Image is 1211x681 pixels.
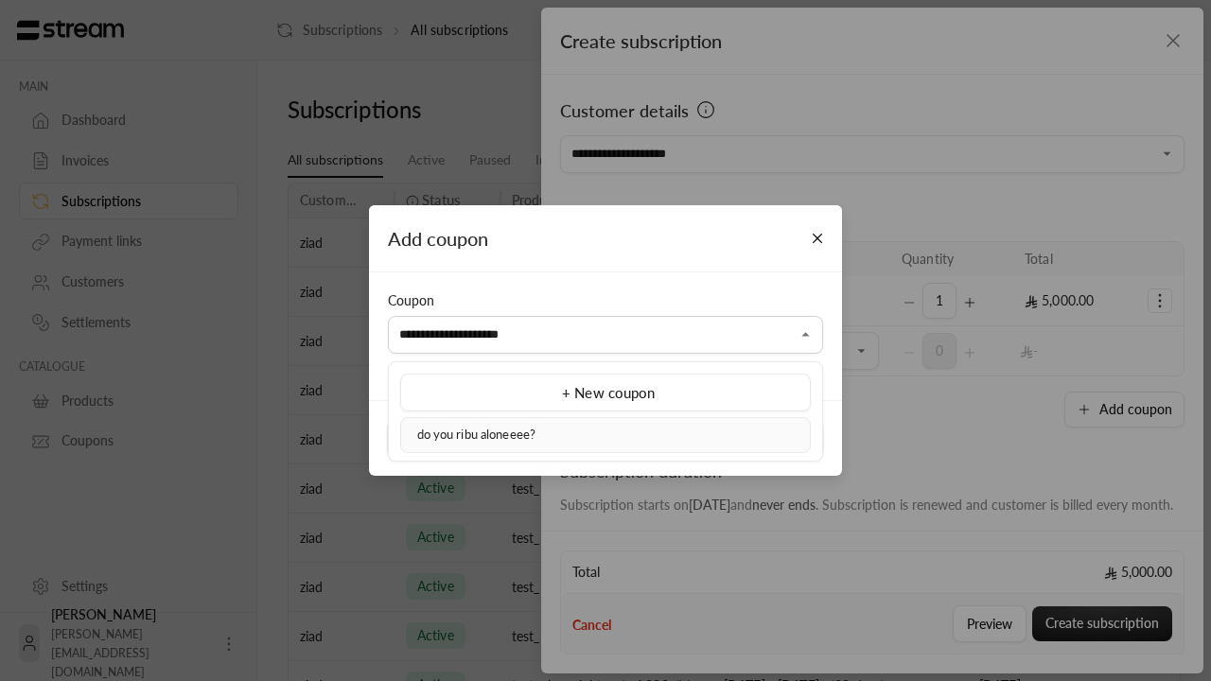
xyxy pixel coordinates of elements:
div: Coupon [388,291,823,310]
span: + New coupon [562,384,655,401]
button: Close [801,222,834,255]
button: Close [795,323,817,346]
span: do you ribu aloneeee? [417,427,536,442]
span: Add coupon [388,227,488,250]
